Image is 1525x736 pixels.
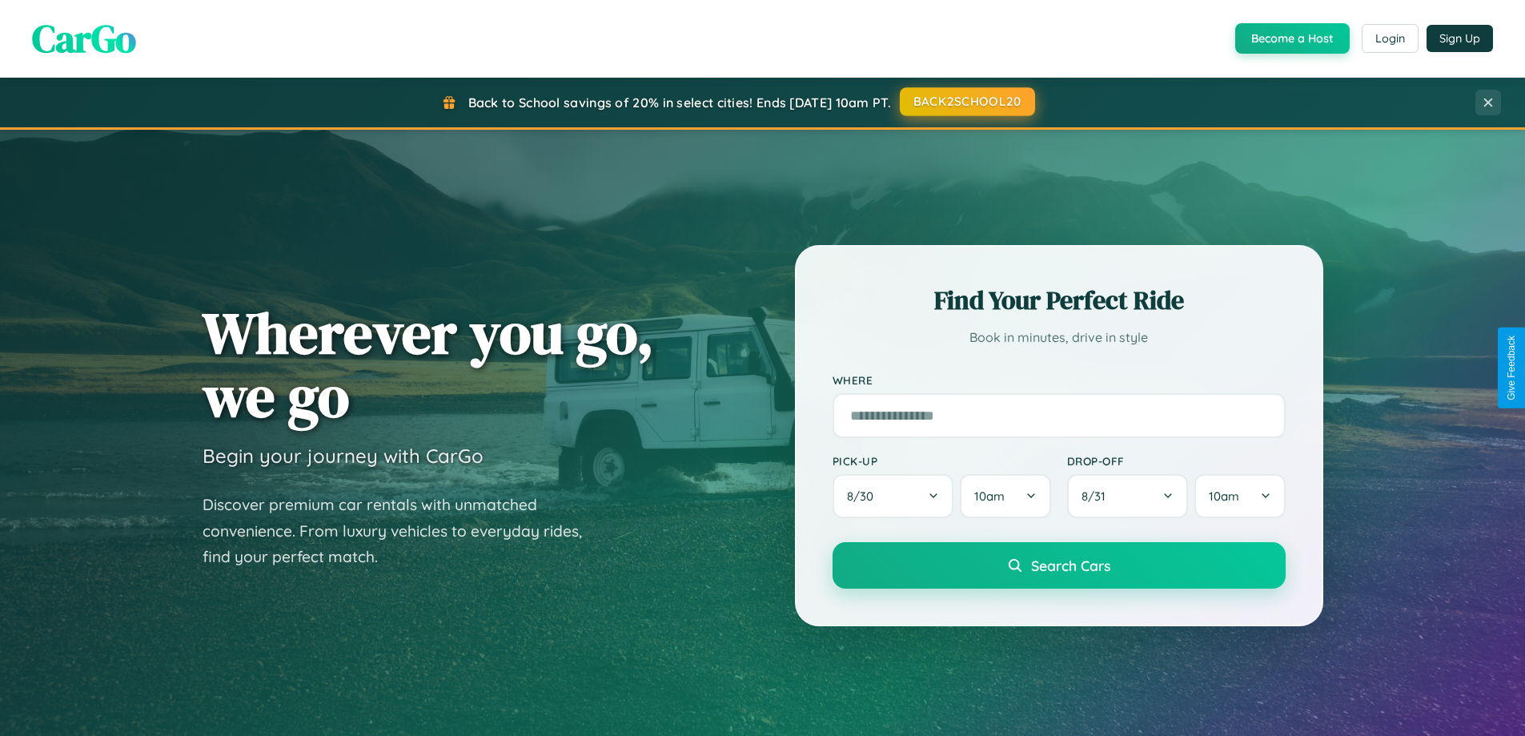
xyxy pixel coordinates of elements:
h2: Find Your Perfect Ride [833,283,1286,318]
button: 8/31 [1067,474,1189,518]
h1: Wherever you go, we go [203,301,654,428]
button: Sign Up [1427,25,1493,52]
p: Discover premium car rentals with unmatched convenience. From luxury vehicles to everyday rides, ... [203,492,603,570]
h3: Begin your journey with CarGo [203,444,484,468]
button: Login [1362,24,1419,53]
label: Where [833,373,1286,387]
span: CarGo [32,12,136,65]
span: Back to School savings of 20% in select cities! Ends [DATE] 10am PT. [468,95,891,111]
button: 10am [1194,474,1285,518]
label: Pick-up [833,454,1051,468]
span: 8 / 30 [847,489,881,504]
span: 10am [1209,489,1239,504]
span: 8 / 31 [1082,489,1114,504]
label: Drop-off [1067,454,1286,468]
button: BACK2SCHOOL20 [900,87,1035,116]
span: 10am [974,489,1005,504]
button: Search Cars [833,542,1286,589]
p: Book in minutes, drive in style [833,326,1286,349]
button: 10am [960,474,1050,518]
button: Become a Host [1235,23,1350,54]
div: Give Feedback [1506,336,1517,400]
span: Search Cars [1031,557,1110,574]
button: 8/30 [833,474,954,518]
